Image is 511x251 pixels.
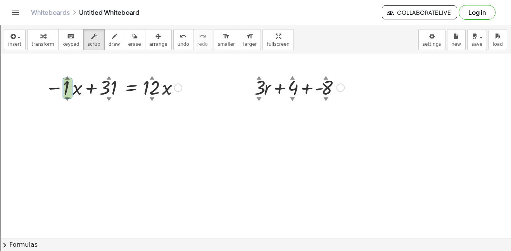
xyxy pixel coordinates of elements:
[459,5,495,20] button: Log in
[3,32,508,39] div: Move To ...
[3,46,508,53] div: Options
[382,5,457,19] button: Collaborate Live
[388,9,451,16] span: Collaborate Live
[3,53,508,60] div: Sign out
[3,25,508,32] div: Sort New > Old
[31,9,70,16] a: Whiteboards
[88,42,100,47] span: scrub
[9,6,22,19] button: Toggle navigation
[3,18,508,25] div: Sort A > Z
[3,3,162,10] div: Home
[83,29,105,50] button: scrub
[3,39,508,46] div: Delete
